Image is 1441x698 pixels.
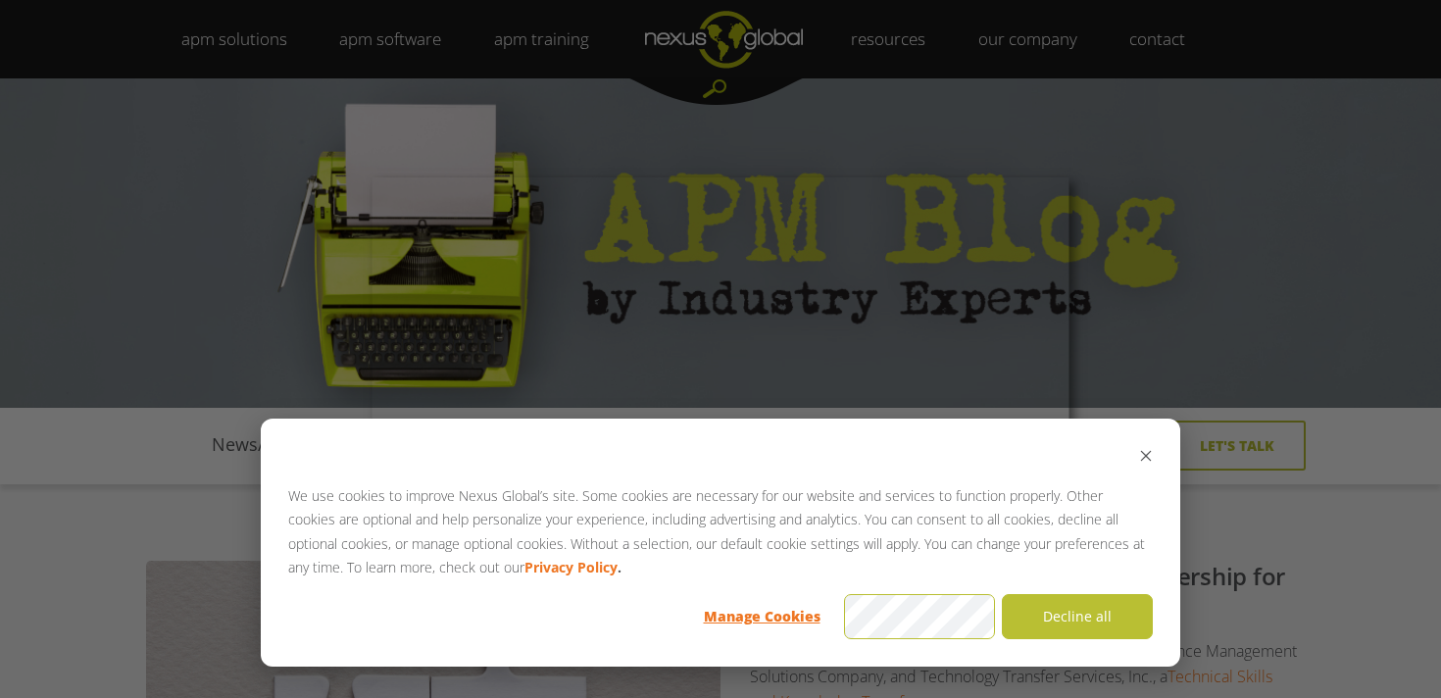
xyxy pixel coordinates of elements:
[1139,446,1153,471] button: Dismiss cookie banner
[618,556,621,580] strong: .
[844,594,995,639] button: Accept all
[1002,594,1153,639] button: Decline all
[373,177,1069,521] iframe: Popup CTA
[524,556,618,580] a: Privacy Policy
[686,594,837,639] button: Manage Cookies
[288,484,1153,580] p: We use cookies to improve Nexus Global’s site. Some cookies are necessary for our website and ser...
[261,419,1180,667] div: Cookie banner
